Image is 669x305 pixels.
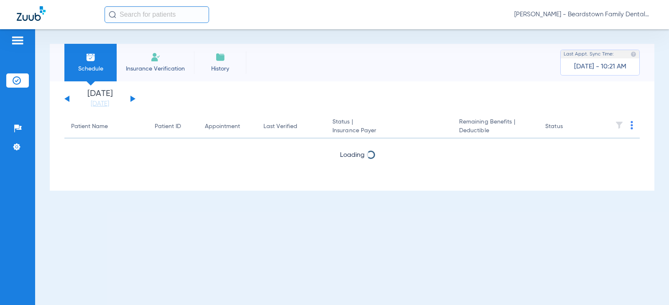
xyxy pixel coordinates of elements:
div: Patient Name [71,122,141,131]
img: last sync help info [631,51,636,57]
img: filter.svg [615,121,623,129]
img: Search Icon [109,11,116,18]
th: Status [539,115,595,139]
li: [DATE] [75,90,125,108]
input: Search for patients [105,6,209,23]
img: Manual Insurance Verification [151,52,161,62]
span: Deductible [459,126,532,135]
span: Insurance Payer [332,126,446,135]
div: Last Verified [263,122,319,131]
a: [DATE] [75,100,125,108]
img: Schedule [86,52,96,62]
span: Loading [340,152,365,159]
th: Status | [326,115,452,139]
div: Last Verified [263,122,297,131]
span: History [200,65,240,73]
th: Remaining Benefits | [452,115,539,139]
img: Zuub Logo [17,6,46,21]
img: group-dot-blue.svg [631,121,633,129]
span: Last Appt. Sync Time: [564,50,614,58]
div: Appointment [205,122,250,131]
div: Appointment [205,122,240,131]
span: Schedule [71,65,110,73]
div: Patient ID [155,122,192,131]
span: [DATE] - 10:21 AM [574,63,626,71]
span: [PERSON_NAME] - Beardstown Family Dental [514,10,652,19]
img: hamburger-icon [11,35,24,45]
span: Insurance Verification [123,65,188,73]
img: History [215,52,225,62]
div: Patient Name [71,122,108,131]
div: Patient ID [155,122,181,131]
